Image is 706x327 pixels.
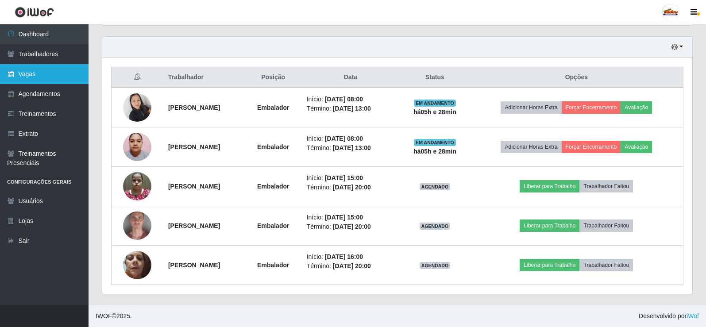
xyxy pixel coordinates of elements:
[333,105,371,112] time: [DATE] 13:00
[420,223,451,230] span: AGENDADO
[123,88,151,126] img: 1722007663957.jpeg
[307,252,395,262] li: Início:
[325,135,363,142] time: [DATE] 08:00
[400,67,470,88] th: Status
[307,262,395,271] li: Término:
[123,128,151,165] img: 1726874061374.jpeg
[307,213,395,222] li: Início:
[420,262,451,269] span: AGENDADO
[168,104,220,111] strong: [PERSON_NAME]
[413,108,456,115] strong: há 05 h e 28 min
[621,141,652,153] button: Avaliação
[501,101,561,114] button: Adicionar Horas Extra
[307,173,395,183] li: Início:
[123,196,151,255] img: 1750082443540.jpeg
[520,219,579,232] button: Liberar para Trabalho
[579,180,633,192] button: Trabalhador Faltou
[168,183,220,190] strong: [PERSON_NAME]
[579,259,633,271] button: Trabalhador Faltou
[123,167,151,205] img: 1712714567127.jpeg
[307,134,395,143] li: Início:
[307,95,395,104] li: Início:
[325,214,363,221] time: [DATE] 15:00
[621,101,652,114] button: Avaliação
[307,104,395,113] li: Término:
[414,100,456,107] span: EM ANDAMENTO
[307,183,395,192] li: Término:
[579,219,633,232] button: Trabalhador Faltou
[333,223,371,230] time: [DATE] 20:00
[562,141,621,153] button: Forçar Encerramento
[333,144,371,151] time: [DATE] 13:00
[245,67,301,88] th: Posição
[307,143,395,153] li: Término:
[168,143,220,150] strong: [PERSON_NAME]
[325,253,363,260] time: [DATE] 16:00
[413,148,456,155] strong: há 05 h e 28 min
[325,96,363,103] time: [DATE] 08:00
[414,139,456,146] span: EM ANDAMENTO
[257,143,289,150] strong: Embalador
[96,312,132,321] span: © 2025 .
[639,312,699,321] span: Desenvolvido por
[257,183,289,190] strong: Embalador
[257,262,289,269] strong: Embalador
[15,7,54,18] img: CoreUI Logo
[687,312,699,319] a: iWof
[257,222,289,229] strong: Embalador
[96,312,112,319] span: IWOF
[501,141,561,153] button: Adicionar Horas Extra
[168,222,220,229] strong: [PERSON_NAME]
[333,184,371,191] time: [DATE] 20:00
[307,222,395,231] li: Término:
[325,174,363,181] time: [DATE] 15:00
[123,246,151,284] img: 1674076279128.jpeg
[470,67,683,88] th: Opções
[163,67,245,88] th: Trabalhador
[520,259,579,271] button: Liberar para Trabalho
[333,262,371,269] time: [DATE] 20:00
[562,101,621,114] button: Forçar Encerramento
[301,67,400,88] th: Data
[168,262,220,269] strong: [PERSON_NAME]
[520,180,579,192] button: Liberar para Trabalho
[420,183,451,190] span: AGENDADO
[257,104,289,111] strong: Embalador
